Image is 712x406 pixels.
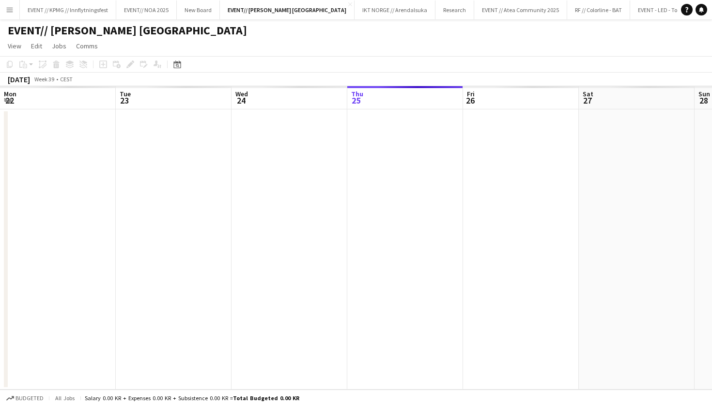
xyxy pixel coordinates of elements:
button: Budgeted [5,393,45,404]
span: Mon [4,90,16,98]
span: 25 [350,95,363,106]
button: EVENT - LED - Toro [630,0,690,19]
button: Research [435,0,474,19]
button: EVENT// NOA 2025 [116,0,177,19]
span: 24 [234,95,248,106]
span: Wed [235,90,248,98]
span: Sun [698,90,710,98]
button: EVENT // KPMG // Innflytningsfest [20,0,116,19]
span: Week 39 [32,75,56,83]
span: View [8,42,21,50]
span: Budgeted [15,395,44,402]
span: 22 [2,95,16,106]
span: Edit [31,42,42,50]
button: RF // Colorline - BAT [567,0,630,19]
span: Fri [467,90,475,98]
span: Thu [351,90,363,98]
button: EVENT// [PERSON_NAME] [GEOGRAPHIC_DATA] [220,0,355,19]
span: 23 [118,95,131,106]
div: CEST [60,75,73,83]
a: View [4,40,25,52]
span: 26 [465,95,475,106]
span: 28 [697,95,710,106]
span: Total Budgeted 0.00 KR [233,394,299,402]
div: [DATE] [8,75,30,84]
span: Tue [120,90,131,98]
span: Jobs [52,42,66,50]
span: Sat [583,90,593,98]
div: Salary 0.00 KR + Expenses 0.00 KR + Subsistence 0.00 KR = [85,394,299,402]
button: EVENT // Atea Community 2025 [474,0,567,19]
span: 27 [581,95,593,106]
a: Comms [72,40,102,52]
span: All jobs [53,394,77,402]
a: Edit [27,40,46,52]
h1: EVENT// [PERSON_NAME] [GEOGRAPHIC_DATA] [8,23,247,38]
button: New Board [177,0,220,19]
a: Jobs [48,40,70,52]
span: Comms [76,42,98,50]
button: IKT NORGE // Arendalsuka [355,0,435,19]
